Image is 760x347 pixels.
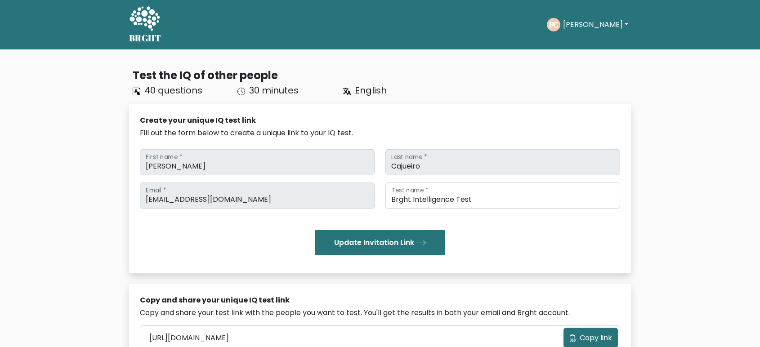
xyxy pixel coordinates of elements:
[549,19,558,30] text: FC
[385,182,620,209] input: Test name
[144,84,202,97] span: 40 questions
[249,84,299,97] span: 30 minutes
[355,84,387,97] span: English
[315,230,445,255] button: Update Invitation Link
[385,149,620,175] input: Last name
[140,115,620,126] div: Create your unique IQ test link
[140,128,620,138] div: Fill out the form below to create a unique link to your IQ test.
[580,333,612,343] span: Copy link
[140,149,375,175] input: First name
[129,4,161,46] a: BRGHT
[129,33,161,44] h5: BRGHT
[140,295,620,306] div: Copy and share your unique IQ test link
[133,67,631,84] div: Test the IQ of other people
[140,307,620,318] div: Copy and share your test link with the people you want to test. You'll get the results in both yo...
[560,19,631,31] button: [PERSON_NAME]
[140,182,375,209] input: Email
